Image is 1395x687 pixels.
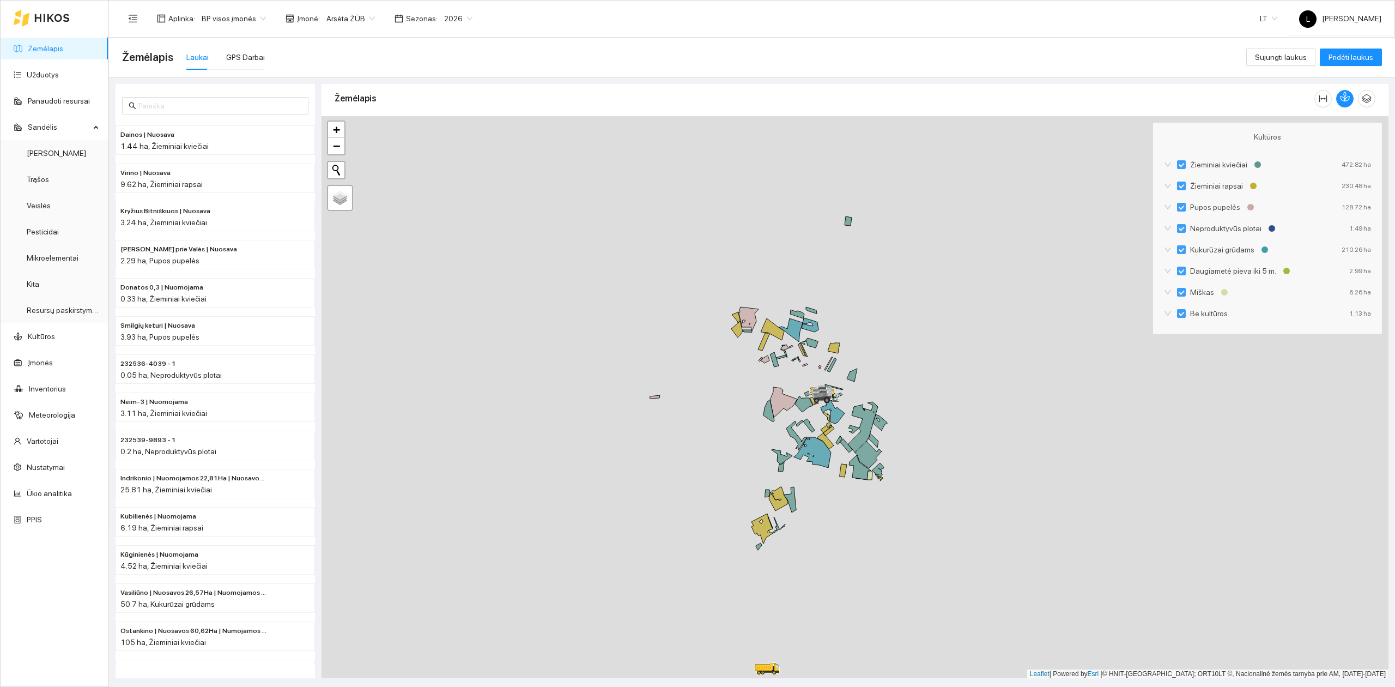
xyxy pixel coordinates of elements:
[1164,161,1172,168] span: down
[1164,267,1172,275] span: down
[1329,51,1373,63] span: Pridėti laukus
[1164,288,1172,296] span: down
[444,10,472,27] span: 2026
[27,280,39,288] a: Kita
[120,435,176,445] span: 232539-9893 - 1
[1349,265,1371,277] div: 2.99 ha
[120,511,196,522] span: Kubilienės | Nuomojama
[27,201,51,210] a: Veislės
[129,102,136,110] span: search
[120,282,203,293] span: Donatos 0,3 | Nuomojama
[120,523,203,532] span: 6.19 ha, Žieminiai rapsai
[1349,286,1371,298] div: 6.26 ha
[120,321,195,331] span: Smilgių keturi | Nuosava
[120,359,176,369] span: 232536-4039 - 1
[1342,180,1371,192] div: 230.48 ha
[1030,670,1050,678] a: Leaflet
[1088,670,1099,678] a: Esri
[27,463,65,472] a: Nustatymai
[1320,49,1382,66] button: Pridėti laukus
[1299,14,1381,23] span: [PERSON_NAME]
[328,138,344,154] a: Zoom out
[120,409,207,418] span: 3.11 ha, Žieminiai kviečiai
[1186,180,1247,192] span: Žieminiai rapsai
[1186,201,1245,213] span: Pupos pupelės
[120,142,209,150] span: 1.44 ha, Žieminiai kviečiai
[1164,310,1172,317] span: down
[120,588,266,598] span: Vasiliūno | Nuosavos 26,57Ha | Nuomojamos 24,15Ha
[406,13,438,25] span: Sezonas :
[28,358,53,367] a: Įmonės
[120,333,199,341] span: 3.93 ha, Pupos pupelės
[27,227,59,236] a: Pesticidai
[1315,94,1331,103] span: column-width
[326,10,375,27] span: Arsėta ŽŪB
[1255,51,1307,63] span: Sujungti laukus
[120,371,222,379] span: 0.05 ha, Neproduktyvūs plotai
[120,626,266,636] span: Ostankino | Nuosavos 60,62Ha | Numojamos 44,38Ha
[120,562,208,570] span: 4.52 ha, Žieminiai kviečiai
[120,664,226,674] span: Už kapelių | Nuosava
[122,49,173,66] span: Žemėlapis
[29,384,66,393] a: Inventorius
[1186,222,1266,234] span: Neproduktyvūs plotai
[27,437,58,445] a: Vartotojai
[1260,10,1277,27] span: LT
[168,13,195,25] span: Aplinka :
[328,162,344,178] button: Initiate a new search
[1186,308,1232,320] span: Be kultūros
[157,14,166,23] span: layout
[120,218,207,227] span: 3.24 ha, Žieminiai kviečiai
[120,600,215,608] span: 50.7 ha, Kukurūzai grūdams
[1314,90,1332,107] button: column-width
[120,206,210,216] span: Kryžius Bitniškiuos | Nuosava
[120,130,174,140] span: Dainos | Nuosava
[1164,246,1172,254] span: down
[1186,286,1218,298] span: Miškas
[1246,49,1315,66] button: Sujungti laukus
[1186,265,1281,277] span: Daugiametė pieva iki 5 m.
[1164,225,1172,232] span: down
[120,473,266,484] span: Indrikonio | Nuomojamos 22,81Ha | Nuosavos 3,00 Ha
[1320,53,1382,62] a: Pridėti laukus
[333,123,340,136] span: +
[120,168,171,178] span: Virino | Nuosava
[27,489,72,498] a: Ūkio analitika
[1306,10,1310,28] span: L
[28,332,55,341] a: Kultūros
[120,550,198,560] span: Kūginienės | Nuomojama
[186,51,209,63] div: Laukai
[120,244,237,255] span: Rolando prie Valės | Nuosava
[335,83,1314,114] div: Žemėlapis
[328,122,344,138] a: Zoom in
[1342,244,1371,256] div: 210.26 ha
[128,14,138,23] span: menu-fold
[28,116,90,138] span: Sandėlis
[27,515,42,524] a: PPIS
[1246,53,1315,62] a: Sujungti laukus
[120,447,216,456] span: 0.2 ha, Neproduktyvūs plotai
[120,638,206,647] span: 105 ha, Žieminiai kviečiai
[226,51,265,63] div: GPS Darbai
[1342,201,1371,213] div: 128.72 ha
[29,411,75,419] a: Meteorologija
[138,100,302,112] input: Paieška
[28,44,63,53] a: Žemėlapis
[120,294,207,303] span: 0.33 ha, Žieminiai kviečiai
[333,139,340,153] span: −
[297,13,320,25] span: Įmonė :
[1164,182,1172,190] span: down
[202,10,266,27] span: BP visos įmonės
[1027,670,1388,679] div: | Powered by © HNIT-[GEOGRAPHIC_DATA]; ORT10LT ©, Nacionalinė žemės tarnyba prie AM, [DATE]-[DATE]
[1349,222,1371,234] div: 1.49 ha
[120,485,212,494] span: 25.81 ha, Žieminiai kviečiai
[27,70,59,79] a: Užduotys
[1186,159,1252,171] span: Žieminiai kviečiai
[395,14,403,23] span: calendar
[27,149,86,158] a: [PERSON_NAME]
[1342,159,1371,171] div: 472.82 ha
[1186,244,1259,256] span: Kukurūzai grūdams
[286,14,294,23] span: shop
[120,397,188,407] span: Neim-3 | Nuomojama
[120,256,199,265] span: 2.29 ha, Pupos pupelės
